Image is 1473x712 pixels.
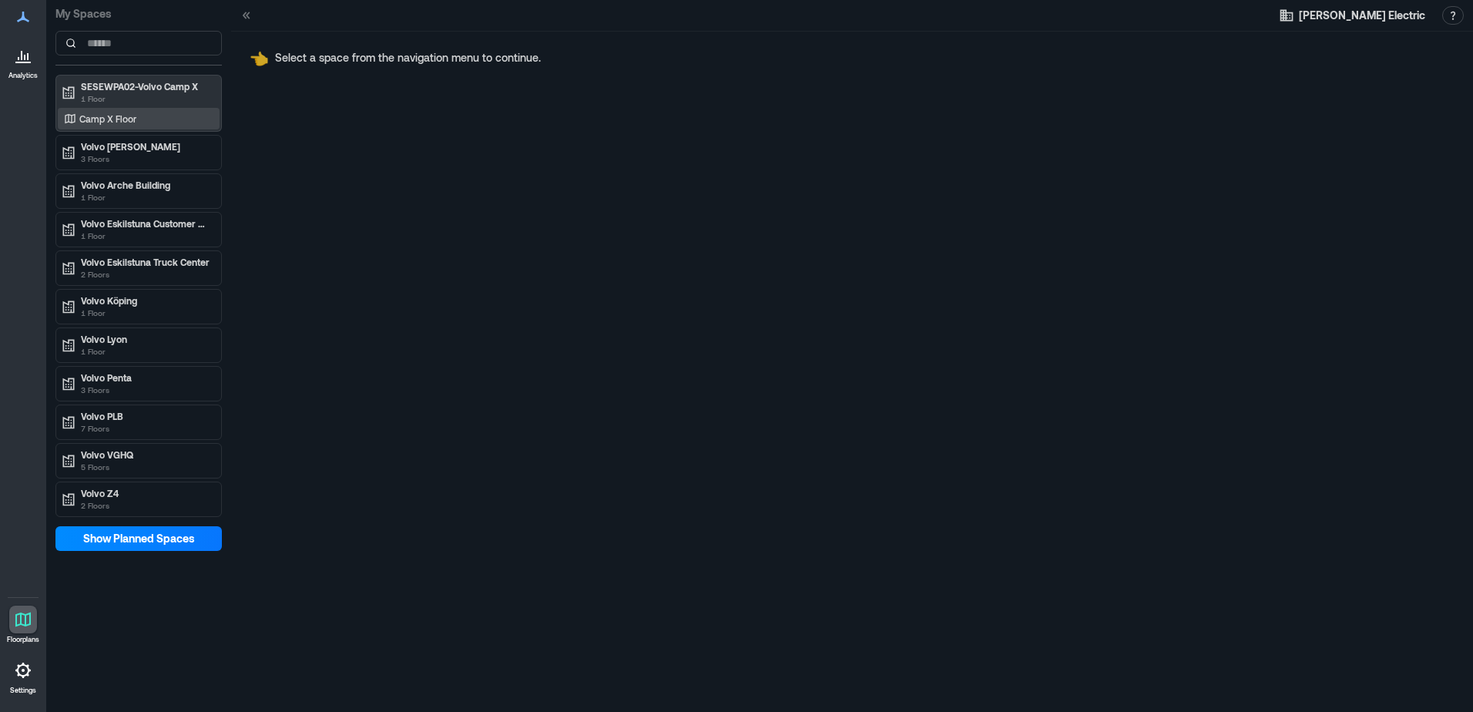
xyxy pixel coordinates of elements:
p: Volvo Eskilstuna Truck Center [81,256,210,268]
p: 1 Floor [81,92,210,105]
span: [PERSON_NAME] Electric [1299,8,1425,23]
p: 5 Floors [81,461,210,473]
p: SESEWPA02-Volvo Camp X [81,80,210,92]
p: 3 Floors [81,153,210,165]
p: My Spaces [55,6,222,22]
span: Show Planned Spaces [83,531,195,546]
p: Analytics [8,71,38,80]
p: Volvo Köping [81,294,210,307]
p: Volvo VGHQ [81,448,210,461]
p: 2 Floors [81,499,210,512]
span: pointing left [250,49,269,67]
a: Settings [5,652,42,700]
p: Volvo [PERSON_NAME] [81,140,210,153]
p: Volvo Penta [81,371,210,384]
p: 1 Floor [81,307,210,319]
button: Show Planned Spaces [55,526,222,551]
p: 1 Floor [81,230,210,242]
a: Analytics [4,37,42,85]
p: Volvo Z4 [81,487,210,499]
button: [PERSON_NAME] Electric [1274,3,1430,28]
p: Volvo Arche Building [81,179,210,191]
p: Camp X Floor [79,113,136,125]
p: Floorplans [7,635,39,644]
p: Volvo PLB [81,410,210,422]
p: 2 Floors [81,268,210,280]
p: 1 Floor [81,345,210,358]
a: Floorplans [2,601,44,649]
p: 3 Floors [81,384,210,396]
p: Select a space from the navigation menu to continue. [275,50,541,65]
p: 7 Floors [81,422,210,435]
p: Volvo Lyon [81,333,210,345]
p: 1 Floor [81,191,210,203]
p: Volvo Eskilstuna Customer Center [81,217,210,230]
p: Settings [10,686,36,695]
